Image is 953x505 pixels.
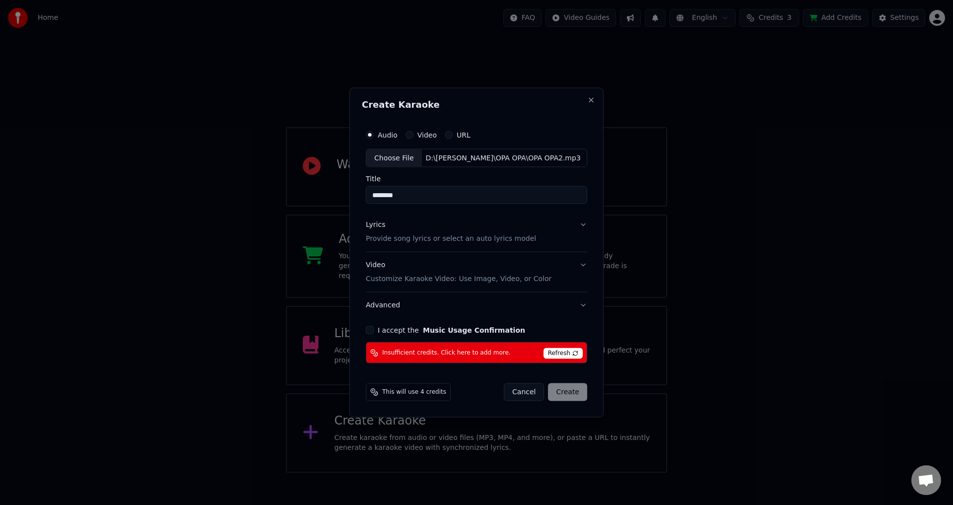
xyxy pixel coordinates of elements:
button: Cancel [504,383,544,401]
label: Audio [378,131,398,138]
label: URL [457,131,471,138]
button: LyricsProvide song lyrics or select an auto lyrics model [366,212,587,252]
span: This will use 4 credits [382,388,446,396]
span: Insufficient credits. Click here to add more. [382,349,511,357]
span: Refresh [544,348,583,359]
div: Video [366,260,551,284]
p: Customize Karaoke Video: Use Image, Video, or Color [366,274,551,284]
label: Title [366,175,587,182]
label: I accept the [378,327,525,334]
p: Provide song lyrics or select an auto lyrics model [366,234,536,244]
button: VideoCustomize Karaoke Video: Use Image, Video, or Color [366,252,587,292]
label: Video [417,131,437,138]
div: Choose File [366,149,422,167]
div: D:\[PERSON_NAME]\OPA OPA\OPA OPA2.mp3 [422,153,585,163]
button: I accept the [423,327,525,334]
div: Lyrics [366,220,385,230]
button: Advanced [366,292,587,318]
h2: Create Karaoke [362,100,591,109]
